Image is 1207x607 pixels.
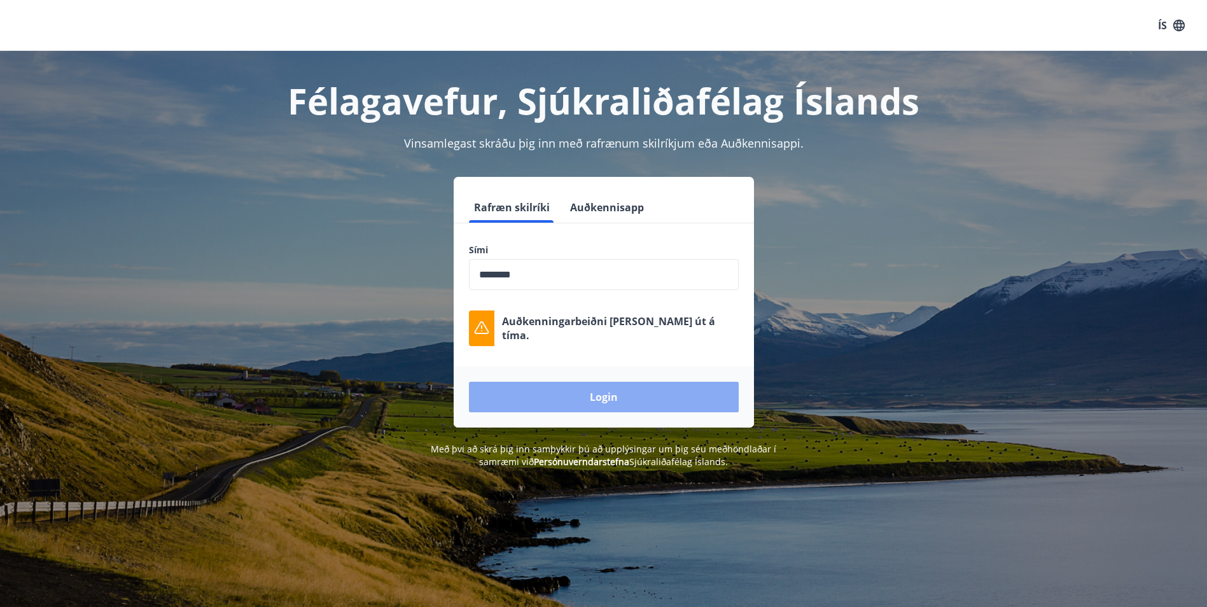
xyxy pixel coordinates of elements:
p: Auðkenningarbeiðni [PERSON_NAME] út á tíma. [502,314,739,342]
h1: Félagavefur, Sjúkraliðafélag Íslands [161,76,1047,125]
button: Auðkennisapp [565,192,649,223]
button: Login [469,382,739,412]
span: Með því að skrá þig inn samþykkir þú að upplýsingar um þig séu meðhöndlaðar í samræmi við Sjúkral... [431,443,776,468]
label: Sími [469,244,739,256]
span: Vinsamlegast skráðu þig inn með rafrænum skilríkjum eða Auðkennisappi. [404,136,804,151]
button: ÍS [1151,14,1192,37]
a: Persónuverndarstefna [534,456,629,468]
button: Rafræn skilríki [469,192,555,223]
